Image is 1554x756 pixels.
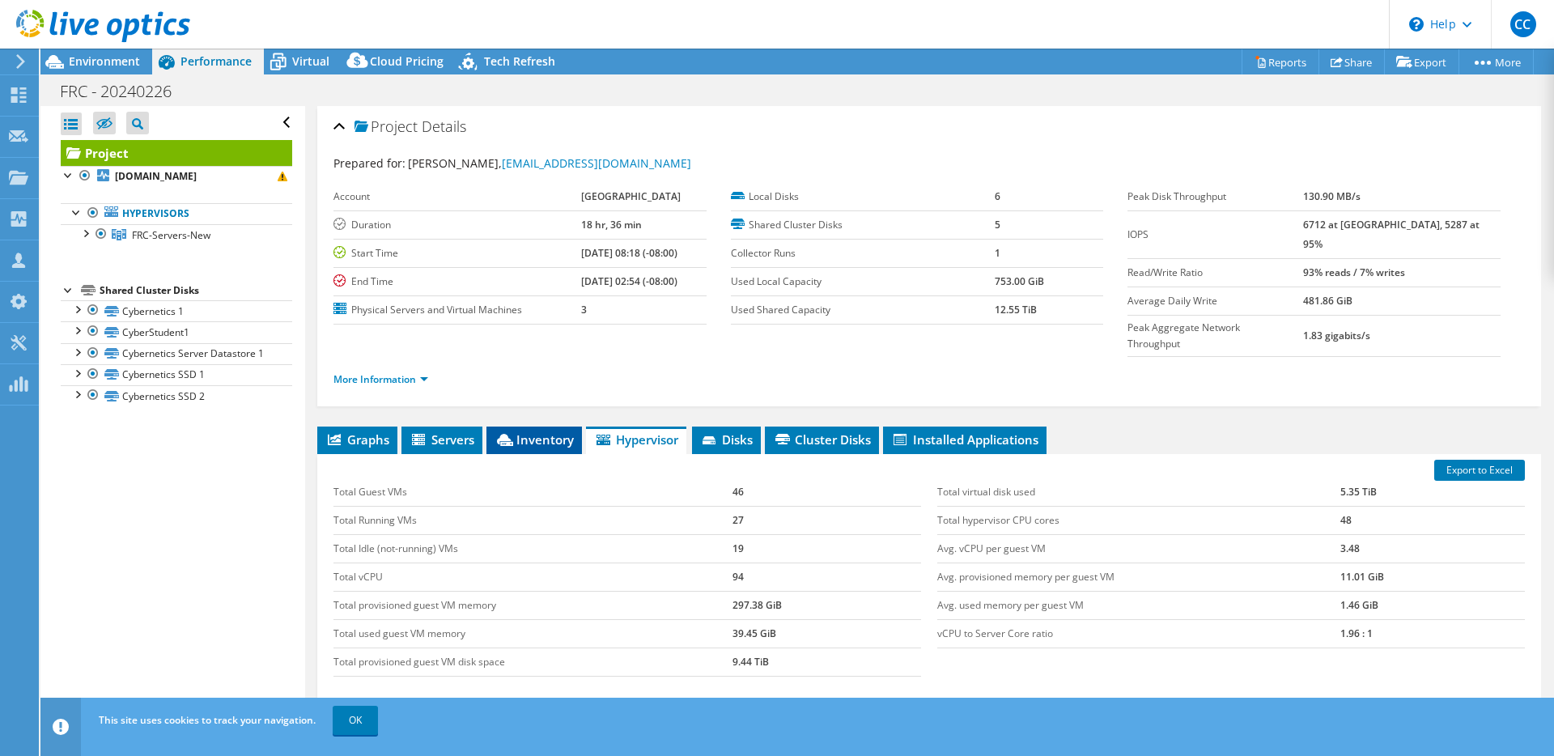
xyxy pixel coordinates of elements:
label: End Time [333,274,581,290]
td: 94 [732,563,921,591]
span: Virtual [292,53,329,69]
td: Total used guest VM memory [333,619,732,648]
b: [DATE] 08:18 (-08:00) [581,246,677,260]
h1: FRC - 20240226 [53,83,197,100]
a: More [1458,49,1534,74]
td: Total Running VMs [333,506,732,534]
td: 1.96 : 1 [1340,619,1525,648]
a: Cybernetics Server Datastore 1 [61,343,292,364]
td: 5.35 TiB [1340,478,1525,507]
a: [DOMAIN_NAME] [61,166,292,187]
b: 1.83 gigabits/s [1303,329,1370,342]
span: Environment [69,53,140,69]
label: Local Disks [731,189,995,205]
span: Tech Refresh [484,53,555,69]
b: 5 [995,218,1000,231]
td: 297.38 GiB [732,591,921,619]
span: This site uses cookies to track your navigation. [99,713,316,727]
a: More Information [333,372,428,386]
a: Hypervisors [61,203,292,224]
a: Share [1318,49,1385,74]
a: Export to Excel [1434,460,1525,481]
span: FRC-Servers-New [132,228,210,242]
b: 481.86 GiB [1303,294,1352,308]
td: 9.44 TiB [732,648,921,676]
span: Cluster Disks [773,431,871,448]
td: vCPU to Server Core ratio [937,619,1340,648]
a: FRC-Servers-New [61,224,292,245]
a: Cybernetics 1 [61,300,292,321]
b: 3 [581,303,587,316]
label: Duration [333,217,581,233]
label: Physical Servers and Virtual Machines [333,302,581,318]
span: Disks [700,431,753,448]
td: Avg. vCPU per guest VM [937,534,1340,563]
label: Peak Aggregate Network Throughput [1127,320,1302,352]
label: Read/Write Ratio [1127,265,1302,281]
td: Total virtual disk used [937,478,1340,507]
a: Export [1384,49,1459,74]
label: Account [333,189,581,205]
td: 27 [732,506,921,534]
td: 1.46 GiB [1340,591,1525,619]
td: Total Guest VMs [333,478,732,507]
span: Project [355,119,418,135]
span: Details [422,117,466,136]
td: 19 [732,534,921,563]
span: Cloud Pricing [370,53,444,69]
span: Hypervisor [594,431,678,448]
label: Average Daily Write [1127,293,1302,309]
label: Shared Cluster Disks [731,217,995,233]
label: Start Time [333,245,581,261]
label: IOPS [1127,227,1302,243]
a: Reports [1242,49,1319,74]
a: Cybernetics SSD 1 [61,364,292,385]
a: Project [61,140,292,166]
td: Total provisioned guest VM disk space [333,648,732,676]
b: 93% reads / 7% writes [1303,265,1405,279]
a: OK [333,706,378,735]
td: Total Idle (not-running) VMs [333,534,732,563]
td: Total provisioned guest VM memory [333,591,732,619]
svg: \n [1409,17,1424,32]
b: 753.00 GiB [995,274,1044,288]
span: Servers [410,431,474,448]
td: 11.01 GiB [1340,563,1525,591]
td: Avg. provisioned memory per guest VM [937,563,1340,591]
b: [GEOGRAPHIC_DATA] [581,189,681,203]
a: Cybernetics SSD 2 [61,385,292,406]
a: CyberStudent1 [61,321,292,342]
b: 18 hr, 36 min [581,218,642,231]
div: Shared Cluster Disks [100,281,292,300]
label: Prepared for: [333,155,405,171]
span: Performance [180,53,252,69]
span: Graphs [325,431,389,448]
span: Inventory [495,431,574,448]
td: Total hypervisor CPU cores [937,506,1340,534]
span: CC [1510,11,1536,37]
label: Collector Runs [731,245,995,261]
td: 39.45 GiB [732,619,921,648]
span: [PERSON_NAME], [408,155,691,171]
span: Installed Applications [891,431,1038,448]
b: [DOMAIN_NAME] [115,169,197,183]
td: 48 [1340,506,1525,534]
label: Used Shared Capacity [731,302,995,318]
td: Total vCPU [333,563,732,591]
label: Used Local Capacity [731,274,995,290]
b: 1 [995,246,1000,260]
b: 6 [995,189,1000,203]
b: 130.90 MB/s [1303,189,1361,203]
label: Peak Disk Throughput [1127,189,1302,205]
b: 12.55 TiB [995,303,1037,316]
td: 46 [732,478,921,507]
a: [EMAIL_ADDRESS][DOMAIN_NAME] [502,155,691,171]
b: [DATE] 02:54 (-08:00) [581,274,677,288]
b: 6712 at [GEOGRAPHIC_DATA], 5287 at 95% [1303,218,1480,251]
td: 3.48 [1340,534,1525,563]
td: Avg. used memory per guest VM [937,591,1340,619]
